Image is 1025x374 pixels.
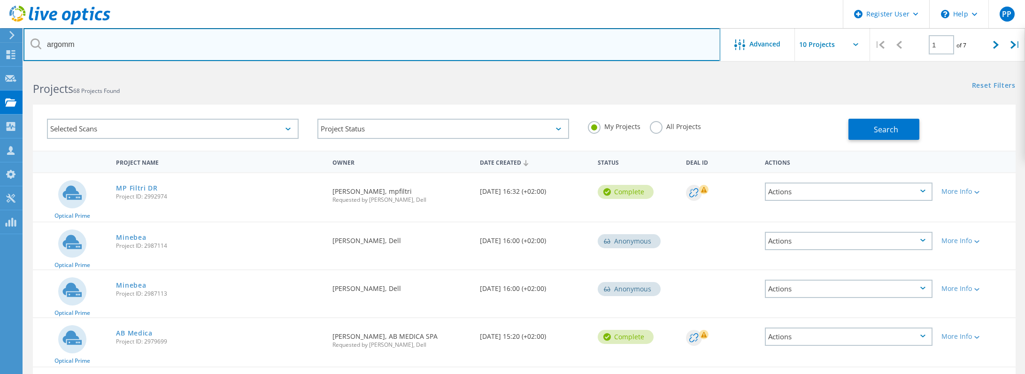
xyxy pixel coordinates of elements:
div: [DATE] 16:00 (+02:00) [475,270,593,301]
svg: \n [941,10,949,18]
button: Search [848,119,919,140]
input: Search projects by name, owner, ID, company, etc [23,28,720,61]
a: MP Filtri DR [116,185,157,191]
a: Minebea [116,282,146,289]
div: | [870,28,889,61]
span: Advanced [750,41,781,47]
div: [PERSON_NAME], mpfiltri [328,173,475,212]
a: Reset Filters [972,82,1016,90]
span: Optical Prime [54,310,90,316]
div: Actions [765,183,933,201]
b: Projects [33,81,73,96]
div: | [1006,28,1025,61]
span: PP [1002,10,1011,18]
div: Anonymous [598,282,661,296]
a: AB Medica [116,330,152,336]
div: Date Created [475,153,593,171]
span: Optical Prime [54,358,90,364]
span: Optical Prime [54,262,90,268]
div: Project Name [111,153,327,170]
div: [PERSON_NAME], Dell [328,222,475,253]
div: Selected Scans [47,119,299,139]
span: 68 Projects Found [73,87,120,95]
span: Search [874,124,898,135]
div: Deal Id [681,153,760,170]
div: [DATE] 16:32 (+02:00) [475,173,593,204]
span: of 7 [956,41,966,49]
div: More Info [942,188,1011,195]
div: [DATE] 16:00 (+02:00) [475,222,593,253]
div: More Info [942,285,1011,292]
a: Minebea [116,234,146,241]
div: Actions [760,153,937,170]
div: Complete [598,185,654,199]
span: Project ID: 2987113 [116,291,323,297]
span: Project ID: 2979699 [116,339,323,344]
span: Project ID: 2992974 [116,194,323,199]
div: [PERSON_NAME], AB MEDICA SPA [328,318,475,357]
label: My Projects [588,121,640,130]
a: Live Optics Dashboard [9,20,110,26]
div: Status [593,153,681,170]
div: More Info [942,237,1011,244]
label: All Projects [650,121,701,130]
div: Actions [765,232,933,250]
div: Complete [598,330,654,344]
span: Requested by [PERSON_NAME], Dell [332,342,470,348]
div: Owner [328,153,475,170]
span: Optical Prime [54,213,90,219]
div: Anonymous [598,234,661,248]
div: [DATE] 15:20 (+02:00) [475,318,593,349]
div: More Info [942,333,1011,340]
span: Requested by [PERSON_NAME], Dell [332,197,470,203]
div: Project Status [317,119,569,139]
div: Actions [765,280,933,298]
div: [PERSON_NAME], Dell [328,270,475,301]
div: Actions [765,328,933,346]
span: Project ID: 2987114 [116,243,323,249]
